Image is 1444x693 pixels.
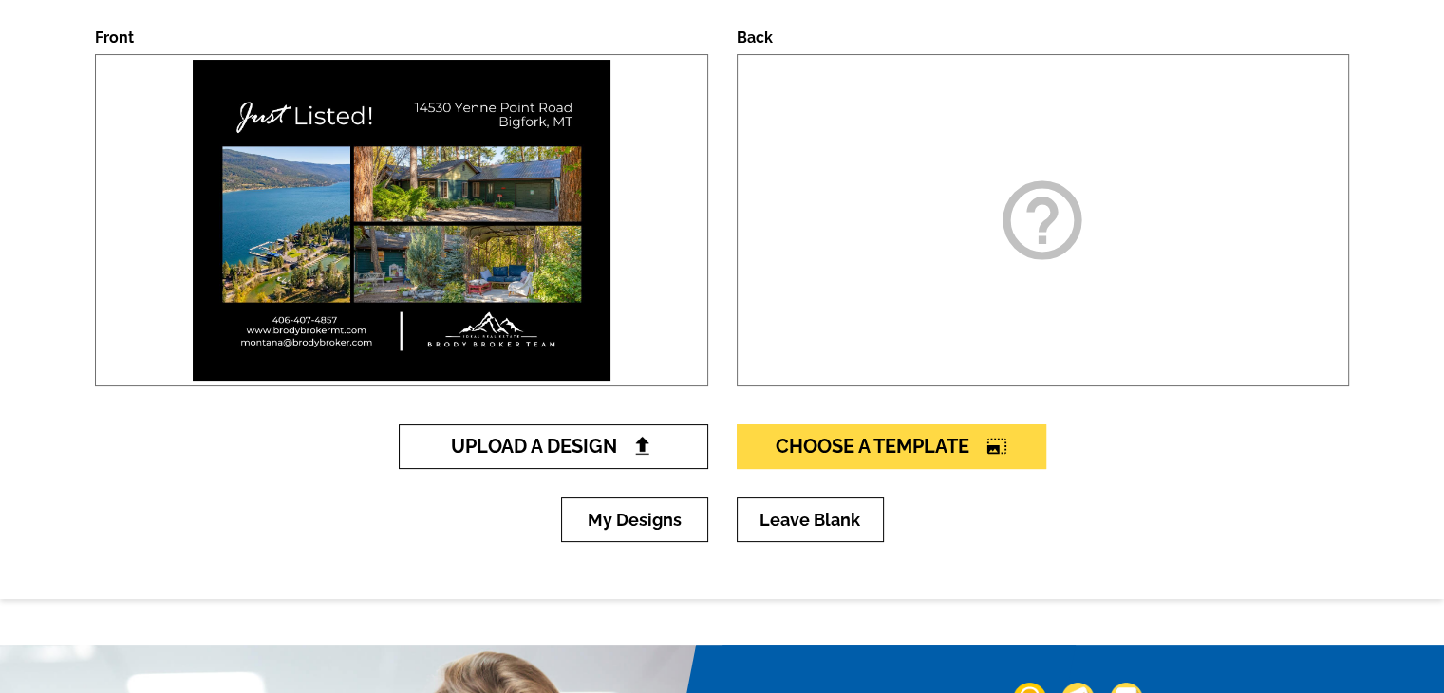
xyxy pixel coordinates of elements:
a: Leave Blank [737,497,884,542]
a: Upload A Design [399,424,708,469]
a: My Designs [561,497,708,542]
img: large-thumb.jpg [188,55,615,385]
label: Front [95,28,134,47]
i: help_outline [995,173,1090,268]
i: photo_size_select_large [986,437,1007,456]
img: file-upload-black.png [632,436,652,456]
span: Choose A Template [776,435,1007,458]
label: Back [737,28,773,47]
span: Upload A Design [451,435,655,458]
a: Choose A Templatephoto_size_select_large [737,424,1046,469]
